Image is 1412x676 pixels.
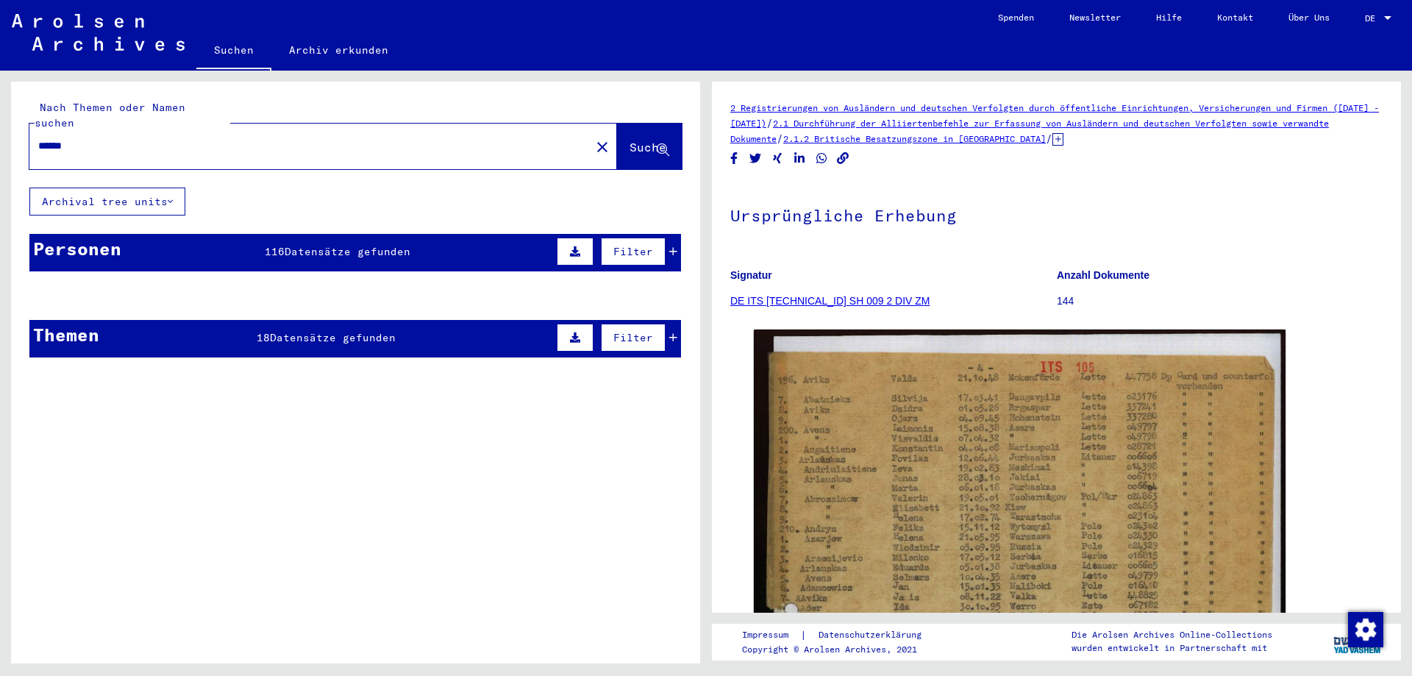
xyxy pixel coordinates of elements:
button: Filter [601,238,666,266]
mat-icon: close [593,138,611,156]
h1: Ursprüngliche Erhebung [730,182,1383,246]
a: 2.1.2 Britische Besatzungszone in [GEOGRAPHIC_DATA] [783,133,1046,144]
span: Filter [613,331,653,344]
span: / [766,116,773,129]
p: Die Arolsen Archives Online-Collections [1072,628,1272,641]
div: Personen [33,235,121,262]
a: Suchen [196,32,271,71]
a: Archiv erkunden [271,32,406,68]
a: DE ITS [TECHNICAL_ID] SH 009 2 DIV ZM [730,295,930,307]
div: Zustimmung ändern [1347,611,1383,647]
img: Arolsen_neg.svg [12,14,185,51]
a: Datenschutzerklärung [807,627,939,643]
button: Suche [617,124,682,169]
span: Filter [613,245,653,258]
p: 144 [1057,293,1383,309]
mat-label: Nach Themen oder Namen suchen [35,101,185,129]
span: Datensätze gefunden [285,245,410,258]
span: 116 [265,245,285,258]
img: Zustimmung ändern [1348,612,1383,647]
p: Copyright © Arolsen Archives, 2021 [742,643,939,656]
span: Suche [630,140,666,154]
a: Impressum [742,627,800,643]
img: yv_logo.png [1330,623,1386,660]
a: 2.1 Durchführung der Alliiertenbefehle zur Erfassung von Ausländern und deutschen Verfolgten sowi... [730,118,1329,144]
span: DE [1365,13,1381,24]
b: Anzahl Dokumente [1057,269,1149,281]
button: Share on Facebook [727,149,742,168]
a: 2 Registrierungen von Ausländern und deutschen Verfolgten durch öffentliche Einrichtungen, Versic... [730,102,1379,129]
p: wurden entwickelt in Partnerschaft mit [1072,641,1272,655]
b: Signatur [730,269,772,281]
button: Share on Xing [770,149,785,168]
span: / [777,132,783,145]
span: / [1046,132,1052,145]
button: Filter [601,324,666,352]
button: Share on WhatsApp [814,149,830,168]
button: Share on LinkedIn [792,149,807,168]
button: Share on Twitter [748,149,763,168]
button: Copy link [835,149,851,168]
div: | [742,627,939,643]
button: Archival tree units [29,188,185,216]
button: Clear [588,132,617,161]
